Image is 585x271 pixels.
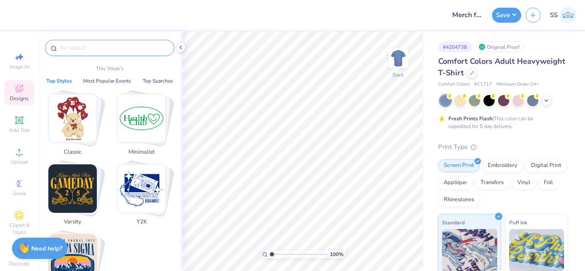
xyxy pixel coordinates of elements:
[492,8,521,23] button: Save
[96,65,124,72] p: This Week's
[112,94,176,160] button: Stack Card Button Minimalist
[11,158,28,165] span: Upload
[43,94,107,160] button: Stack Card Button Classic
[59,44,169,52] input: Try "Alpha"
[438,159,480,172] div: Screen Print
[509,218,527,227] span: Puff Ink
[9,127,30,134] span: Add Text
[128,148,155,157] span: Minimalist
[31,244,62,253] strong: Need help?
[496,81,539,88] span: Minimum Order: 24 +
[48,94,97,143] img: Classic
[13,190,26,197] span: Greek
[48,164,97,213] img: Varsity
[438,56,565,78] span: Comfort Colors Adult Heavyweight T-Shirt
[59,218,87,226] span: Varsity
[442,218,465,227] span: Standard
[9,260,30,267] span: Decorate
[476,42,524,52] div: Original Proof
[117,94,166,143] img: Minimalist
[438,81,470,88] span: Comfort Colors
[117,164,166,213] img: Y2K
[438,194,480,206] div: Rhinestones
[550,10,558,20] span: SS
[550,7,576,24] a: SS
[512,176,536,189] div: Vinyl
[43,164,107,230] button: Stack Card Button Varsity
[560,7,576,24] img: Sakshi Solanki
[4,222,34,235] span: Clipart & logos
[438,176,472,189] div: Applique
[482,159,523,172] div: Embroidery
[81,77,134,85] button: Most Popular Events
[438,142,568,152] div: Print Type
[438,42,472,52] div: # 420473B
[474,81,492,88] span: # C1717
[525,159,567,172] div: Digital Print
[128,218,155,226] span: Y2K
[390,50,407,67] img: Back
[538,176,558,189] div: Foil
[140,77,176,85] button: Top Searches
[44,77,75,85] button: Top Styles
[112,164,176,230] button: Stack Card Button Y2K
[9,63,30,70] span: Image AI
[330,250,343,258] span: 100 %
[448,115,494,122] strong: Fresh Prints Flash:
[59,148,87,157] span: Classic
[10,95,29,102] span: Designs
[448,115,554,130] div: This color can be expedited for 5 day delivery.
[446,6,488,24] input: Untitled Design
[475,176,509,189] div: Transfers
[393,71,404,79] div: Back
